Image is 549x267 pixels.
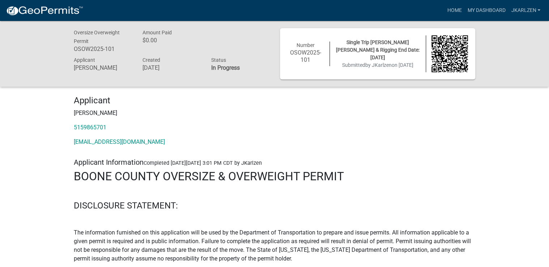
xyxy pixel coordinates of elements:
[74,64,132,71] h6: [PERSON_NAME]
[342,62,413,68] span: Submitted on [DATE]
[74,201,475,211] h4: DISCLOSURE STATEMENT:
[74,30,120,44] span: Oversize Overweight Permit
[74,57,95,63] span: Applicant
[508,4,543,17] a: JKarlzen
[74,95,475,106] h4: Applicant
[74,46,132,52] h6: OSOW2025-101
[431,35,468,72] img: QR code
[74,124,106,131] a: 5159865701
[211,57,226,63] span: Status
[336,39,420,60] span: Single Trip [PERSON_NAME] [PERSON_NAME] & Rigging End Date: [DATE]
[444,4,464,17] a: Home
[142,64,200,71] h6: [DATE]
[74,169,475,183] h2: BOONE COUNTY OVERSIZE & OVERWEIGHT PERMIT
[74,228,475,263] p: The information furnished on this application will be used by the Department of Transportation to...
[211,64,240,71] strong: In Progress
[74,109,475,117] p: [PERSON_NAME]
[74,158,475,167] h5: Applicant Information
[74,138,165,145] a: [EMAIL_ADDRESS][DOMAIN_NAME]
[287,49,324,63] h6: OSOW2025-101
[297,42,315,48] span: Number
[464,4,508,17] a: My Dashboard
[142,30,172,35] span: Amount Paid
[142,57,160,63] span: Created
[142,37,200,44] h6: $0.00
[144,160,262,166] span: Completed [DATE][DATE] 3:01 PM CDT by JKarlzen
[365,62,392,68] span: by JKarlzen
